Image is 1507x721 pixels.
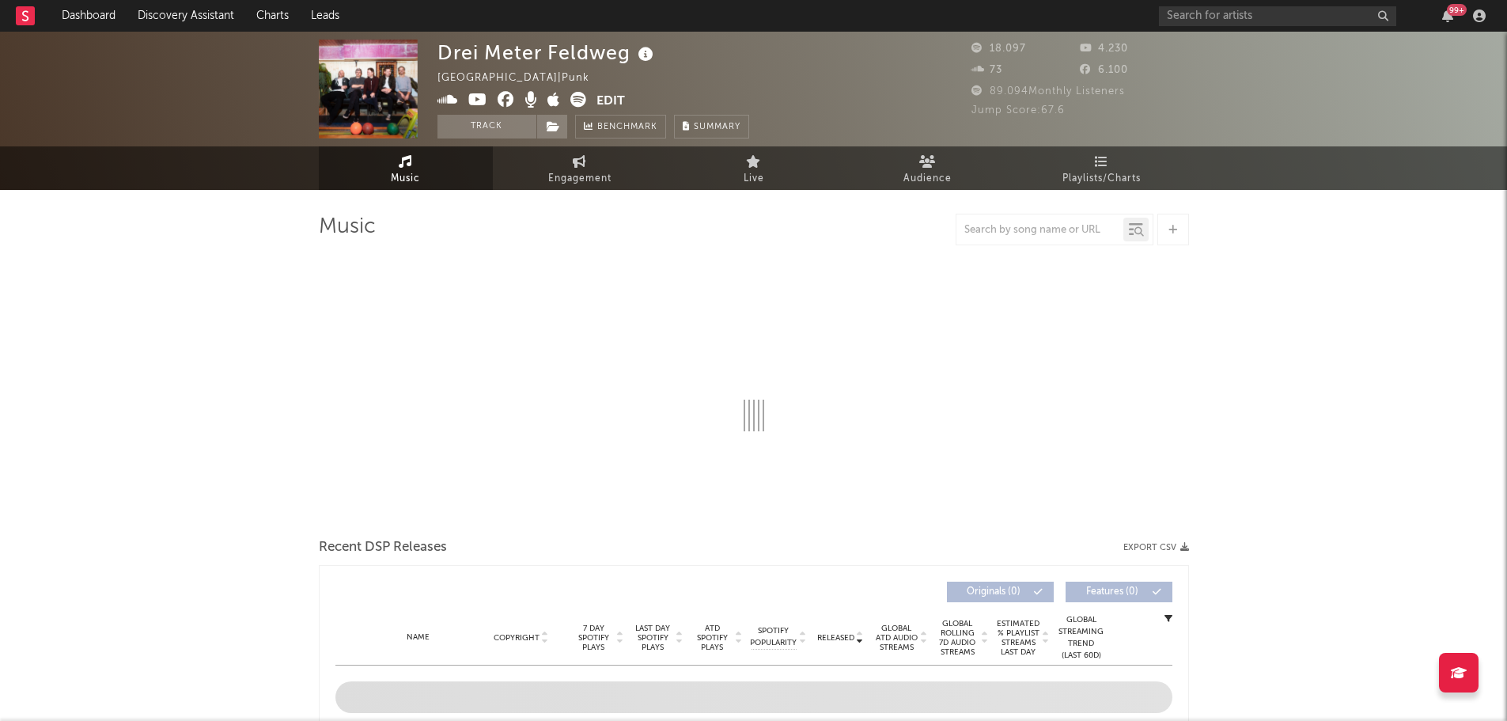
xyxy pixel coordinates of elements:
span: 4.230 [1080,44,1128,54]
span: 89.094 Monthly Listeners [971,86,1125,97]
span: 7 Day Spotify Plays [573,624,615,652]
span: Live [744,169,764,188]
div: Drei Meter Feldweg [437,40,657,66]
button: Summary [674,115,749,139]
span: Spotify Popularity [750,625,797,649]
div: Name [367,632,471,643]
span: 18.097 [971,44,1026,54]
span: 73 [971,65,1002,75]
span: Benchmark [597,118,657,137]
input: Search by song name or URL [956,224,1123,237]
span: Jump Score: 67.6 [971,105,1065,116]
span: Estimated % Playlist Streams Last Day [997,619,1040,657]
span: Playlists/Charts [1062,169,1141,188]
input: Search for artists [1159,6,1396,26]
span: 6.100 [1080,65,1128,75]
span: Recent DSP Releases [319,538,447,557]
a: Live [667,146,841,190]
span: Audience [903,169,952,188]
button: Export CSV [1123,543,1189,552]
div: 99 + [1447,4,1467,16]
button: Features(0) [1066,582,1172,602]
span: Engagement [548,169,612,188]
a: Audience [841,146,1015,190]
a: Music [319,146,493,190]
a: Playlists/Charts [1015,146,1189,190]
span: Global ATD Audio Streams [875,624,918,652]
a: Benchmark [575,115,666,139]
span: Music [391,169,420,188]
button: Edit [596,92,625,112]
button: Track [437,115,536,139]
span: Summary [694,123,740,131]
span: Released [817,633,854,643]
button: 99+ [1442,9,1453,22]
span: ATD Spotify Plays [691,624,733,652]
span: Copyright [494,633,540,643]
span: Features ( 0 ) [1076,587,1149,597]
span: Originals ( 0 ) [957,587,1030,597]
span: Last Day Spotify Plays [632,624,674,652]
div: [GEOGRAPHIC_DATA] | Punk [437,69,608,88]
button: Originals(0) [947,582,1054,602]
div: Global Streaming Trend (Last 60D) [1058,614,1105,662]
span: Global Rolling 7D Audio Streams [936,619,979,657]
a: Engagement [493,146,667,190]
